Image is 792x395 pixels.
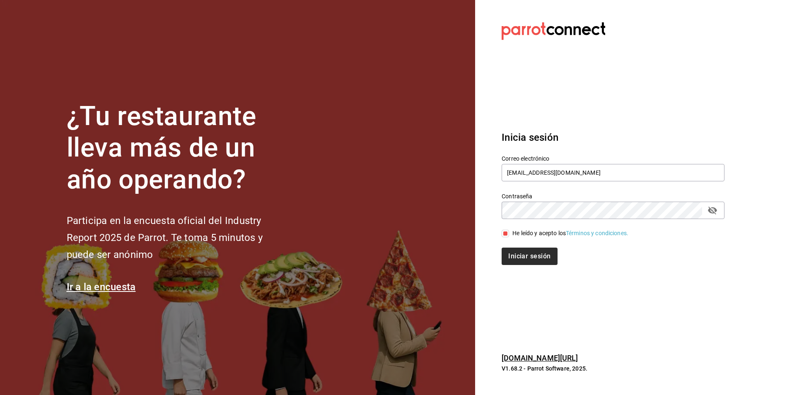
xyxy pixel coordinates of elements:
a: [DOMAIN_NAME][URL] [502,354,578,362]
a: Términos y condiciones. [566,230,628,236]
label: Contraseña [502,193,724,199]
label: Correo electrónico [502,155,724,161]
button: passwordField [705,203,720,217]
h2: Participa en la encuesta oficial del Industry Report 2025 de Parrot. Te toma 5 minutos y puede se... [67,212,290,263]
p: V1.68.2 - Parrot Software, 2025. [502,364,724,373]
div: He leído y acepto los [512,229,628,238]
h1: ¿Tu restaurante lleva más de un año operando? [67,101,290,196]
input: Ingresa tu correo electrónico [502,164,724,181]
a: Ir a la encuesta [67,281,136,293]
button: Iniciar sesión [502,248,557,265]
h3: Inicia sesión [502,130,724,145]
